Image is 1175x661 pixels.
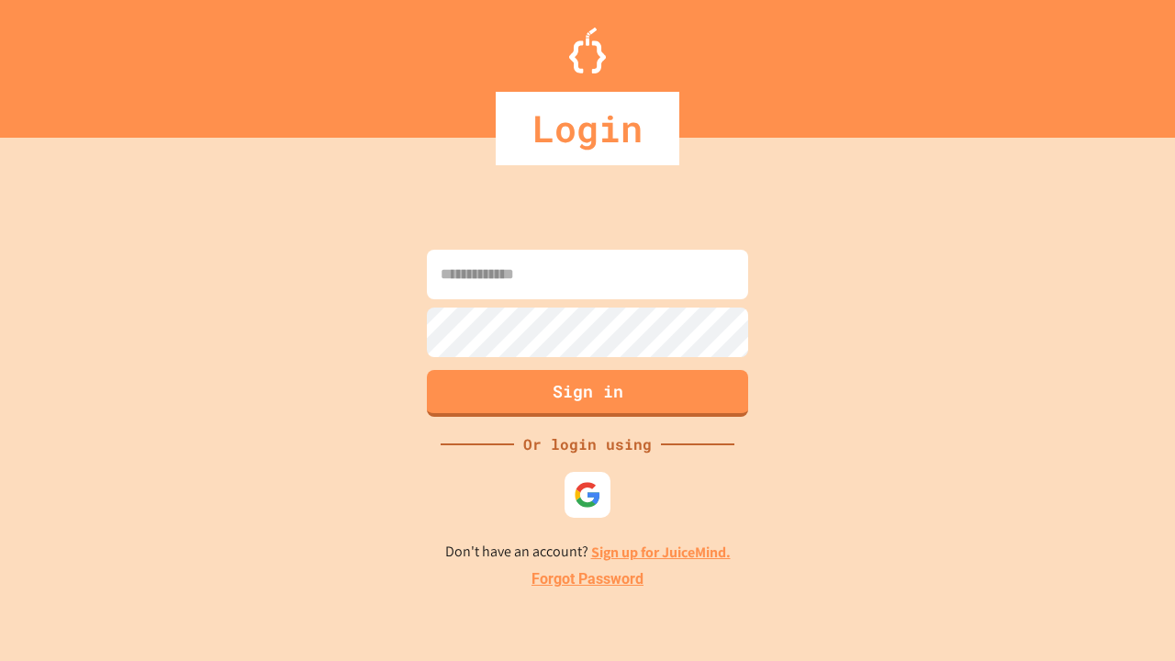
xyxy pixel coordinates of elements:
[532,568,643,590] a: Forgot Password
[591,543,731,562] a: Sign up for JuiceMind.
[574,481,601,509] img: google-icon.svg
[445,541,731,564] p: Don't have an account?
[514,433,661,455] div: Or login using
[496,92,679,165] div: Login
[427,370,748,417] button: Sign in
[569,28,606,73] img: Logo.svg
